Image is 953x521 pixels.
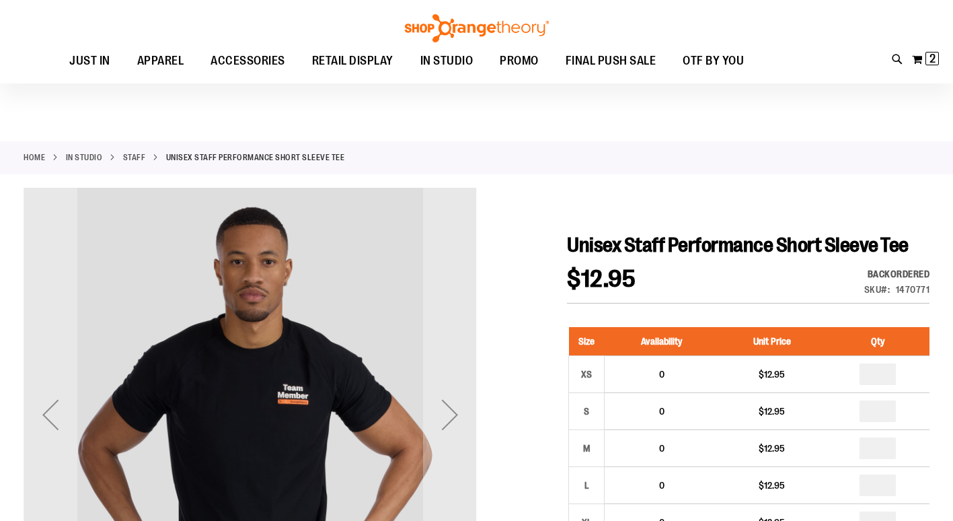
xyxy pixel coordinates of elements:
[197,46,299,77] a: ACCESSORIES
[576,438,597,458] div: M
[137,46,184,76] span: APPAREL
[725,479,818,492] div: $12.95
[403,14,551,42] img: Shop Orangetheory
[864,284,890,295] strong: SKU
[166,151,345,164] strong: Unisex Staff Performance Short Sleeve Tee
[929,52,936,65] span: 2
[659,480,664,491] span: 0
[659,406,664,417] span: 0
[123,151,146,164] a: Staff
[718,327,825,356] th: Unit Price
[486,46,552,77] a: PROMO
[552,46,670,77] a: FINAL PUSH SALE
[825,327,929,356] th: Qty
[66,151,103,164] a: IN STUDIO
[576,401,597,421] div: S
[569,327,605,356] th: Size
[659,443,664,454] span: 0
[576,364,597,384] div: XS
[124,46,198,77] a: APPAREL
[407,46,487,76] a: IN STUDIO
[312,46,393,76] span: RETAIL DISPLAY
[69,46,110,76] span: JUST IN
[56,46,124,77] a: JUST IN
[669,46,757,77] a: OTF BY YOU
[864,267,930,281] div: Availability
[725,405,818,418] div: $12.95
[567,234,909,256] span: Unisex Staff Performance Short Sleeve Tee
[299,46,407,77] a: RETAIL DISPLAY
[567,265,636,293] span: $12.95
[500,46,539,76] span: PROMO
[659,369,664,380] span: 0
[725,442,818,455] div: $12.95
[725,368,818,381] div: $12.95
[605,327,718,356] th: Availability
[566,46,656,76] span: FINAL PUSH SALE
[683,46,744,76] span: OTF BY YOU
[576,475,597,495] div: L
[896,283,930,296] div: 1470771
[864,267,930,281] div: Backordered
[420,46,473,76] span: IN STUDIO
[24,151,45,164] a: Home
[211,46,285,76] span: ACCESSORIES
